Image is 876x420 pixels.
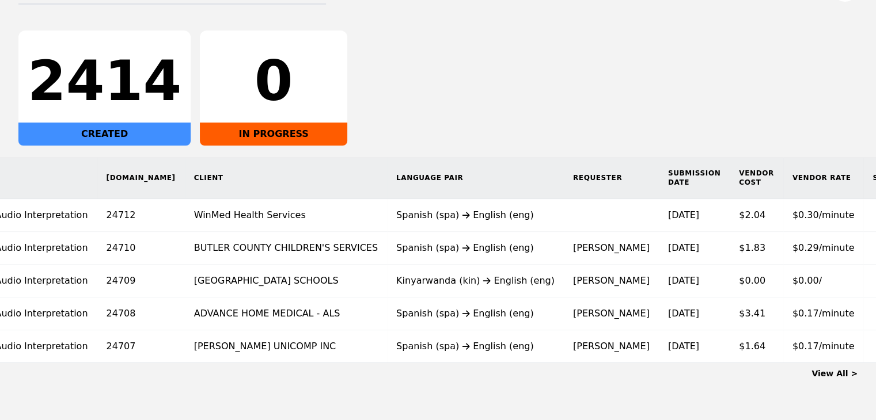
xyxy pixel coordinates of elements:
time: [DATE] [668,275,699,286]
span: $0.29/minute [792,242,855,253]
td: [GEOGRAPHIC_DATA] SCHOOLS [185,265,387,297]
td: $1.83 [730,232,783,265]
th: Client [185,157,387,199]
td: BUTLER COUNTY CHILDREN'S SERVICES [185,232,387,265]
td: $0.00 [730,265,783,297]
div: CREATED [18,123,191,146]
div: Spanish (spa) English (eng) [396,339,555,353]
th: [DOMAIN_NAME] [97,157,185,199]
time: [DATE] [668,341,699,352]
span: $0.17/minute [792,308,855,319]
td: $1.64 [730,330,783,363]
td: 24710 [97,232,185,265]
th: Language Pair [387,157,564,199]
div: Spanish (spa) English (eng) [396,241,555,255]
td: WinMed Health Services [185,199,387,232]
div: Kinyarwanda (kin) English (eng) [396,274,555,288]
td: $3.41 [730,297,783,330]
td: 24712 [97,199,185,232]
div: IN PROGRESS [200,123,347,146]
td: [PERSON_NAME] [564,232,659,265]
td: 24709 [97,265,185,297]
td: [PERSON_NAME] [564,265,659,297]
time: [DATE] [668,308,699,319]
th: Submission Date [659,157,730,199]
span: $0.17/minute [792,341,855,352]
td: ADVANCE HOME MEDICAL - ALS [185,297,387,330]
div: Spanish (spa) English (eng) [396,208,555,222]
td: 24708 [97,297,185,330]
td: [PERSON_NAME] UNICOMP INC [185,330,387,363]
th: Vendor Cost [730,157,783,199]
span: $0.30/minute [792,209,855,220]
td: [PERSON_NAME] [564,330,659,363]
a: View All > [811,369,858,378]
div: Spanish (spa) English (eng) [396,307,555,320]
div: 2414 [28,54,181,109]
td: [PERSON_NAME] [564,297,659,330]
time: [DATE] [668,242,699,253]
span: $0.00/ [792,275,822,286]
td: $2.04 [730,199,783,232]
th: Vendor Rate [783,157,864,199]
div: 0 [209,54,338,109]
td: 24707 [97,330,185,363]
time: [DATE] [668,209,699,220]
th: Requester [564,157,659,199]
